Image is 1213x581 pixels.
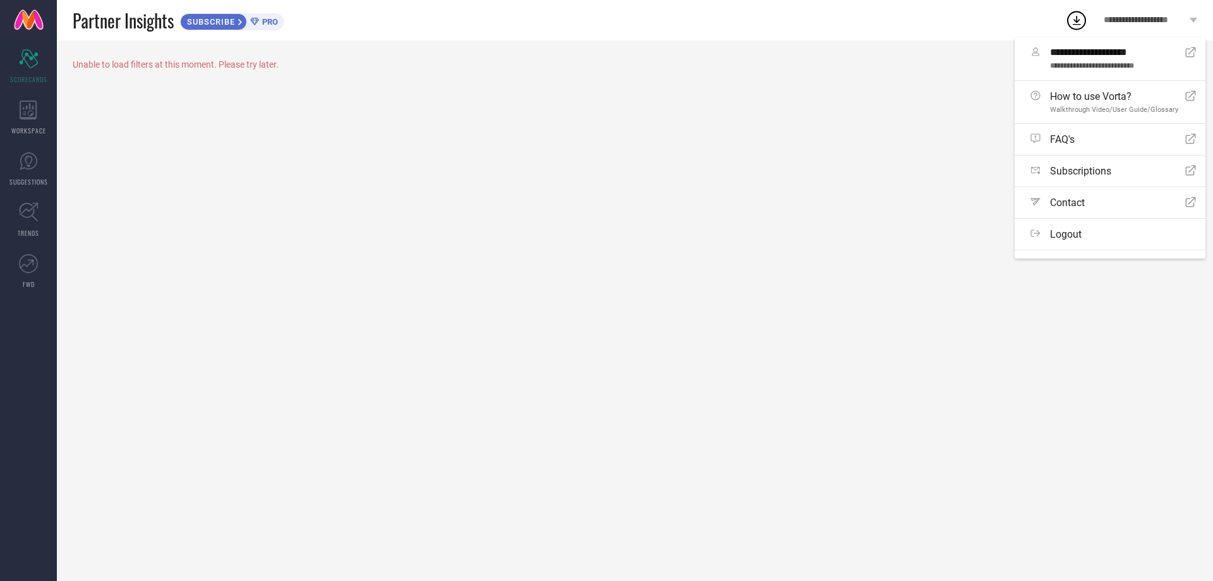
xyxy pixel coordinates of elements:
span: FAQ's [1050,133,1075,145]
span: PRO [259,17,278,27]
a: Subscriptions [1015,156,1205,187]
span: Partner Insights [73,8,174,34]
a: SUBSCRIBEPRO [180,10,284,30]
span: Walkthrough Video/User Guide/Glossary [1050,106,1178,114]
span: FWD [23,279,35,289]
span: Logout [1050,228,1082,240]
span: SCORECARDS [10,75,47,84]
div: Open download list [1065,9,1088,32]
span: Subscriptions [1050,165,1111,177]
span: SUGGESTIONS [9,177,48,187]
span: Contact [1050,197,1085,209]
span: TRENDS [18,228,39,238]
span: How to use Vorta? [1050,90,1178,102]
div: Unable to load filters at this moment. Please try later. [73,59,1197,70]
a: How to use Vorta?Walkthrough Video/User Guide/Glossary [1015,81,1205,123]
span: SUBSCRIBE [181,17,238,27]
a: Contact [1015,187,1205,218]
a: FAQ's [1015,124,1205,155]
span: WORKSPACE [11,126,46,135]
